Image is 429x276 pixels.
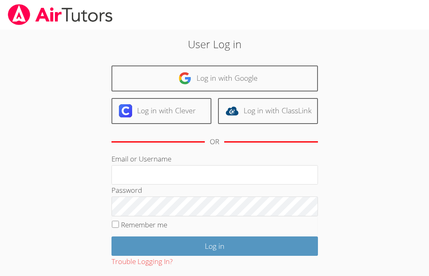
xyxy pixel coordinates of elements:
[7,4,114,25] img: airtutors_banner-c4298cdbf04f3fff15de1276eac7730deb9818008684d7c2e4769d2f7ddbe033.png
[111,236,318,256] input: Log in
[119,104,132,117] img: clever-logo-6eab21bc6e7a338710f1a6ff85c0baf02591cd810cc4098c63d3a4b26e2feb20.svg
[225,104,239,117] img: classlink-logo-d6bb404cc1216ec64c9a2012d9dc4662098be43eaf13dc465df04b49fa7ab582.svg
[111,256,173,268] button: Trouble Logging In?
[111,65,318,91] a: Log in with Google
[121,220,167,229] label: Remember me
[178,72,192,85] img: google-logo-50288ca7cdecda66e5e0955fdab243c47b7ad437acaf1139b6f446037453330a.svg
[210,136,219,148] div: OR
[111,185,142,195] label: Password
[60,36,369,52] h2: User Log in
[218,98,318,124] a: Log in with ClassLink
[111,98,211,124] a: Log in with Clever
[111,154,171,164] label: Email or Username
